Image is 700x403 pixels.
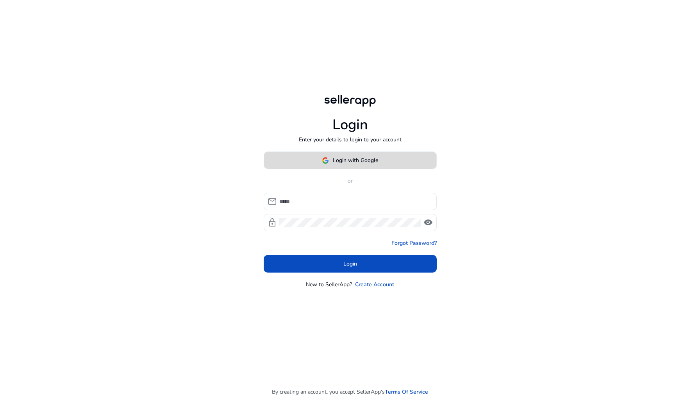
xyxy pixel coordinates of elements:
a: Forgot Password? [391,239,437,247]
p: or [264,177,437,185]
span: lock [268,218,277,227]
a: Terms Of Service [385,388,428,396]
img: google-logo.svg [322,157,329,164]
button: Login [264,255,437,273]
p: Enter your details to login to your account [299,136,402,144]
h1: Login [332,116,368,133]
span: Login with Google [333,156,378,164]
span: mail [268,197,277,206]
span: Login [343,260,357,268]
button: Login with Google [264,152,437,169]
span: visibility [423,218,433,227]
a: Create Account [355,280,394,289]
p: New to SellerApp? [306,280,352,289]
